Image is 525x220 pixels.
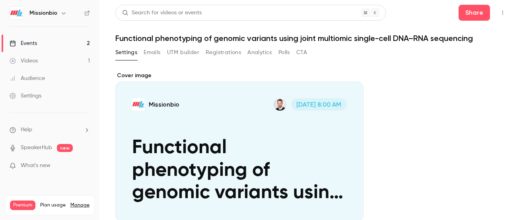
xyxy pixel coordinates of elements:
h1: Functional phenotyping of genomic variants using joint multiomic single-cell DNA–RNA sequencing [115,33,509,43]
img: Missionbio [10,7,23,19]
div: Settings [10,92,41,100]
button: UTM builder [167,46,199,59]
div: Audience [10,74,45,82]
button: Share [459,5,490,21]
div: Videos [10,57,38,65]
li: help-dropdown-opener [10,126,90,134]
span: Premium [10,201,35,210]
h6: Missionbio [29,9,57,17]
button: Polls [278,46,290,59]
button: CTA [296,46,307,59]
span: Help [21,126,32,134]
a: SpeakerHub [21,144,52,152]
button: Registrations [206,46,241,59]
div: Search for videos or events [122,9,202,17]
span: What's new [21,162,51,170]
button: Emails [144,46,160,59]
button: Analytics [247,46,272,59]
span: Plan usage [40,202,66,208]
label: Cover image [115,72,364,80]
button: Settings [115,46,137,59]
iframe: Noticeable Trigger [80,162,90,169]
span: new [57,144,73,152]
div: Events [10,39,37,47]
a: Manage [70,202,89,208]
